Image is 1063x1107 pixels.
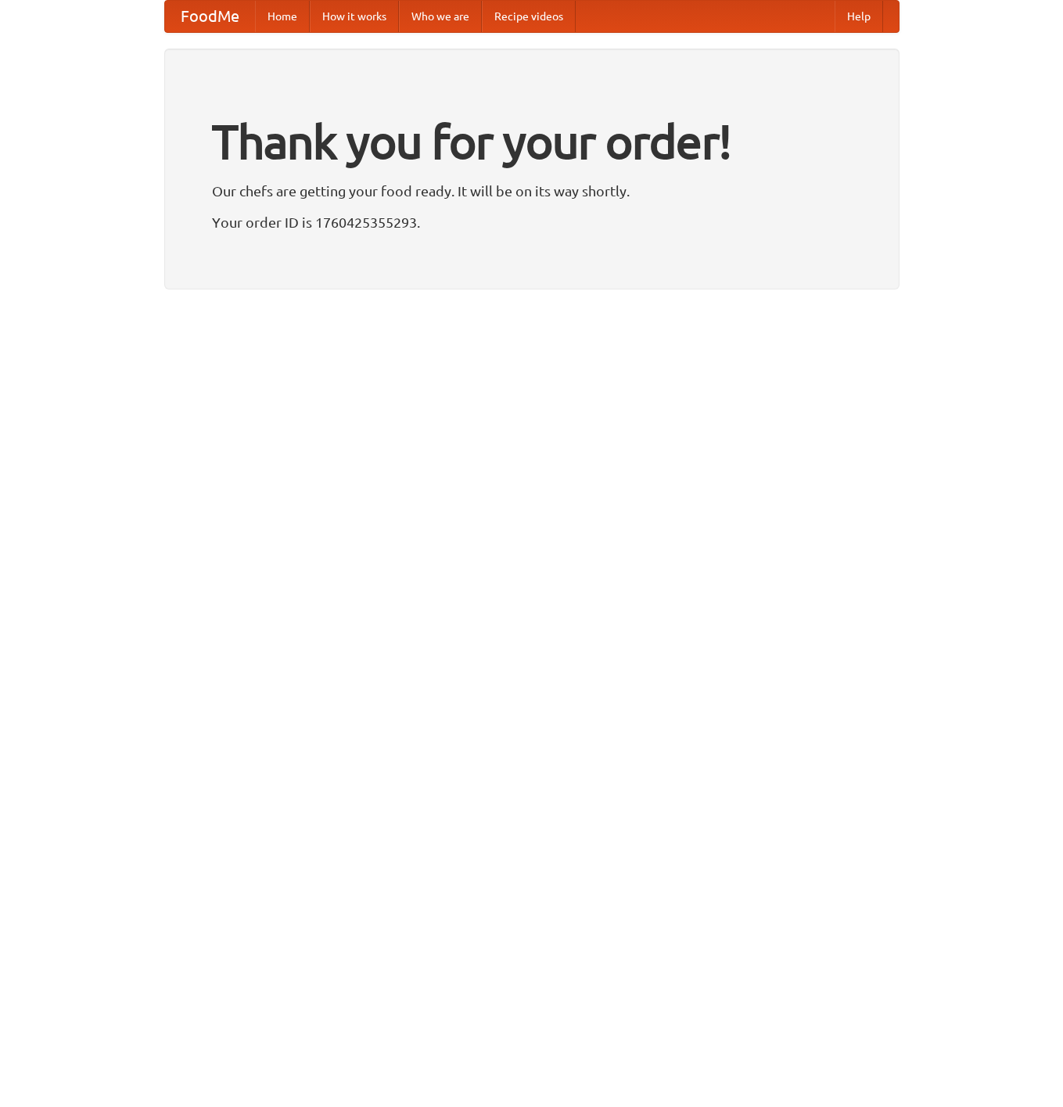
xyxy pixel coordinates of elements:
a: FoodMe [165,1,255,32]
a: Home [255,1,310,32]
a: Recipe videos [482,1,576,32]
a: How it works [310,1,399,32]
a: Help [835,1,883,32]
a: Who we are [399,1,482,32]
p: Our chefs are getting your food ready. It will be on its way shortly. [212,179,852,203]
h1: Thank you for your order! [212,104,852,179]
p: Your order ID is 1760425355293. [212,210,852,234]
